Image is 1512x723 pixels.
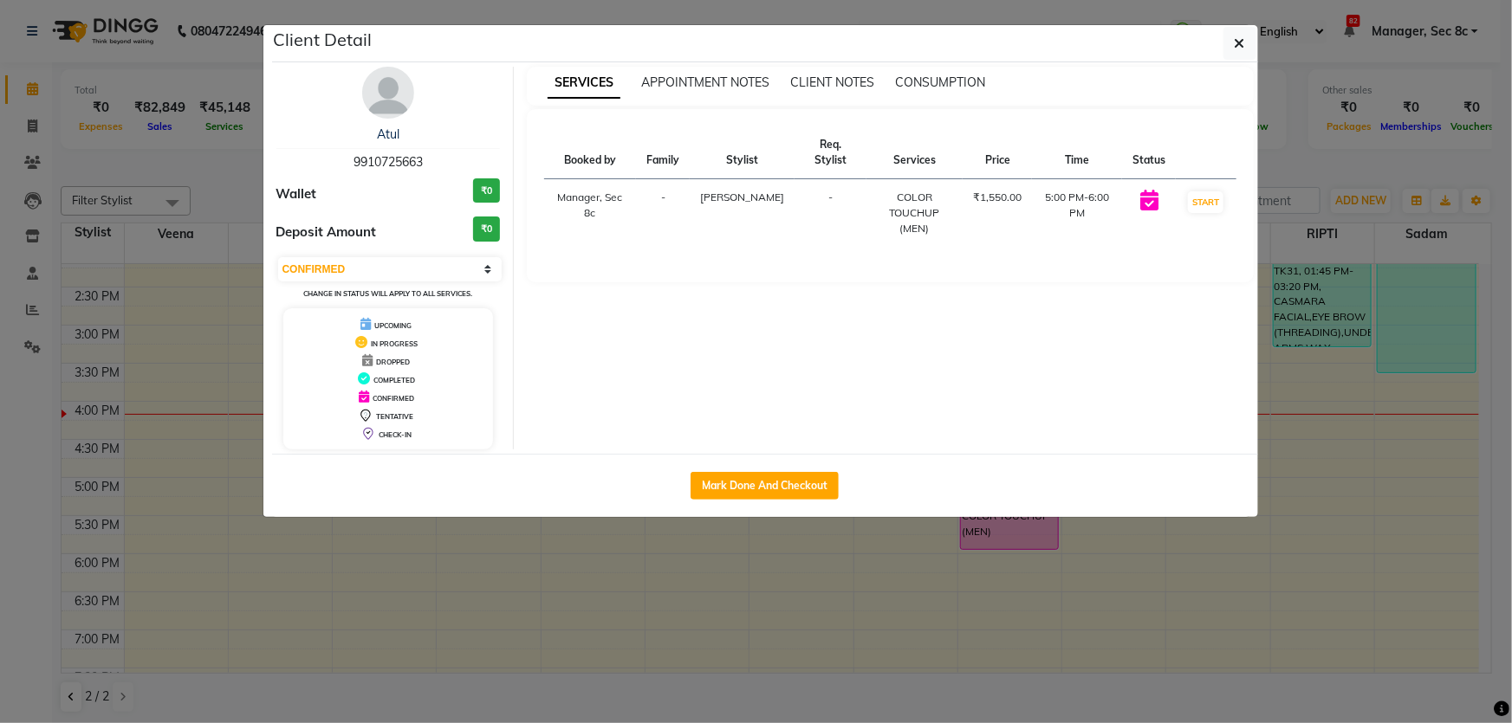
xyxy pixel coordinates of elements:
[691,472,839,500] button: Mark Done And Checkout
[795,179,866,248] td: -
[544,126,636,179] th: Booked by
[274,27,373,53] h5: Client Detail
[371,339,418,348] span: IN PROGRESS
[276,223,377,242] span: Deposit Amount
[373,394,414,403] span: CONFIRMED
[895,74,985,90] span: CONSUMPTION
[376,412,413,421] span: TENTATIVE
[548,68,620,99] span: SERVICES
[1188,191,1223,213] button: START
[1032,126,1122,179] th: Time
[303,289,472,298] small: Change in status will apply to all services.
[362,67,414,119] img: avatar
[1032,179,1122,248] td: 5:00 PM-6:00 PM
[377,126,399,142] a: Atul
[636,179,690,248] td: -
[641,74,769,90] span: APPOINTMENT NOTES
[795,126,866,179] th: Req. Stylist
[376,358,410,366] span: DROPPED
[973,190,1022,205] div: ₹1,550.00
[690,126,795,179] th: Stylist
[276,184,317,204] span: Wallet
[374,321,412,330] span: UPCOMING
[700,190,784,203] span: [PERSON_NAME]
[473,178,500,203] h3: ₹0
[354,154,423,170] span: 9910725663
[544,179,636,248] td: Manager, Sec 8c
[473,216,500,242] h3: ₹0
[373,376,415,384] span: COMPLETED
[866,126,963,179] th: Services
[379,430,412,439] span: CHECK-IN
[963,126,1032,179] th: Price
[790,74,874,90] span: CLIENT NOTES
[636,126,690,179] th: Family
[877,190,952,236] div: COLOR TOUCHUP (MEN)
[1122,126,1176,179] th: Status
